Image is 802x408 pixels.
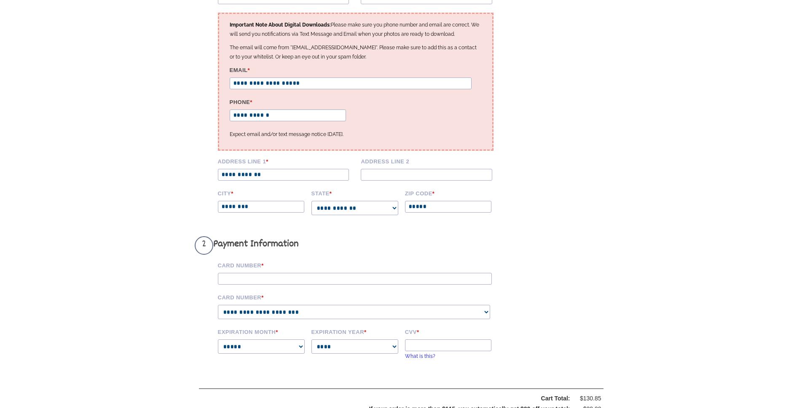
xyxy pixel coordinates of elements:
[230,22,331,28] strong: Important Note About Digital Downloads:
[220,393,570,404] div: Cart Total:
[311,328,399,335] label: Expiration Year
[361,157,498,165] label: Address Line 2
[218,157,355,165] label: Address Line 1
[405,353,435,359] a: What is this?
[230,20,482,39] p: Please make sure you phone number and email are correct. We will send you notifications via Text ...
[218,328,306,335] label: Expiration Month
[405,189,493,197] label: Zip code
[195,236,213,255] span: 2
[576,393,601,404] div: $130.85
[311,189,399,197] label: State
[218,293,504,301] label: Card Number
[230,98,351,105] label: Phone
[195,236,504,255] h3: Payment Information
[230,130,482,139] p: Expect email and/or text message notice [DATE].
[218,261,504,269] label: Card Number
[218,189,306,197] label: City
[230,43,482,61] p: The email will come from "[EMAIL_ADDRESS][DOMAIN_NAME]". Please make sure to add this as a contac...
[405,328,493,335] label: CVV
[230,66,482,73] label: Email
